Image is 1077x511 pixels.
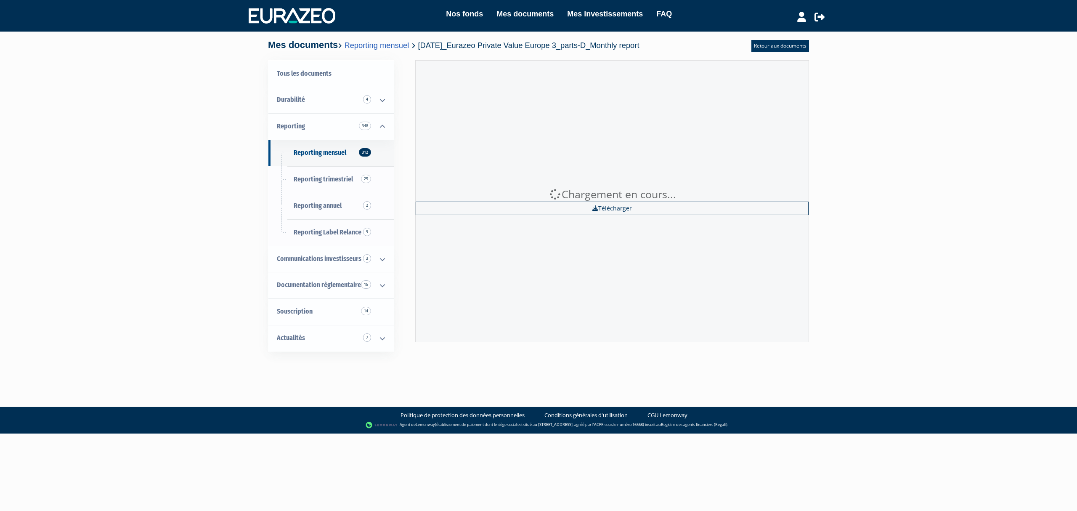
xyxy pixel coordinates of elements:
[363,333,371,342] span: 7
[363,95,371,104] span: 4
[363,201,371,210] span: 2
[277,281,361,289] span: Documentation règlementaire
[268,40,639,50] h4: Mes documents
[277,307,313,315] span: Souscription
[544,411,628,419] a: Conditions générales d'utilisation
[359,148,371,157] span: 312
[416,422,435,428] a: Lemonway
[268,193,394,219] a: Reporting annuel2
[567,8,643,20] a: Mes investissements
[8,421,1069,429] div: - Agent de (établissement de paiement dont le siège social est situé au [STREET_ADDRESS], agréé p...
[416,202,809,215] a: Télécharger
[294,228,361,236] span: Reporting Label Relance
[751,40,809,52] a: Retour aux documents
[401,411,525,419] a: Politique de protection des données personnelles
[656,8,672,20] a: FAQ
[361,175,371,183] span: 25
[277,334,305,342] span: Actualités
[277,122,305,130] span: Reporting
[268,246,394,272] a: Communications investisseurs 3
[647,411,687,419] a: CGU Lemonway
[418,41,639,50] span: [DATE]_Eurazeo Private Value Europe 3_parts-D_Monthly report
[344,41,409,50] a: Reporting mensuel
[268,298,394,325] a: Souscription14
[268,113,394,140] a: Reporting 348
[496,8,554,20] a: Mes documents
[294,175,353,183] span: Reporting trimestriel
[249,8,335,23] img: 1732889491-logotype_eurazeo_blanc_rvb.png
[359,122,371,130] span: 348
[268,166,394,193] a: Reporting trimestriel25
[361,280,371,289] span: 15
[361,307,371,315] span: 14
[294,202,342,210] span: Reporting annuel
[363,228,371,236] span: 9
[277,96,305,104] span: Durabilité
[366,421,398,429] img: logo-lemonway.png
[268,140,394,166] a: Reporting mensuel312
[268,61,394,87] a: Tous les documents
[294,149,346,157] span: Reporting mensuel
[416,187,809,202] div: Chargement en cours...
[268,219,394,246] a: Reporting Label Relance9
[661,422,727,428] a: Registre des agents financiers (Regafi)
[363,254,371,263] span: 3
[268,272,394,298] a: Documentation règlementaire 15
[446,8,483,20] a: Nos fonds
[268,325,394,351] a: Actualités 7
[268,87,394,113] a: Durabilité 4
[277,255,361,263] span: Communications investisseurs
